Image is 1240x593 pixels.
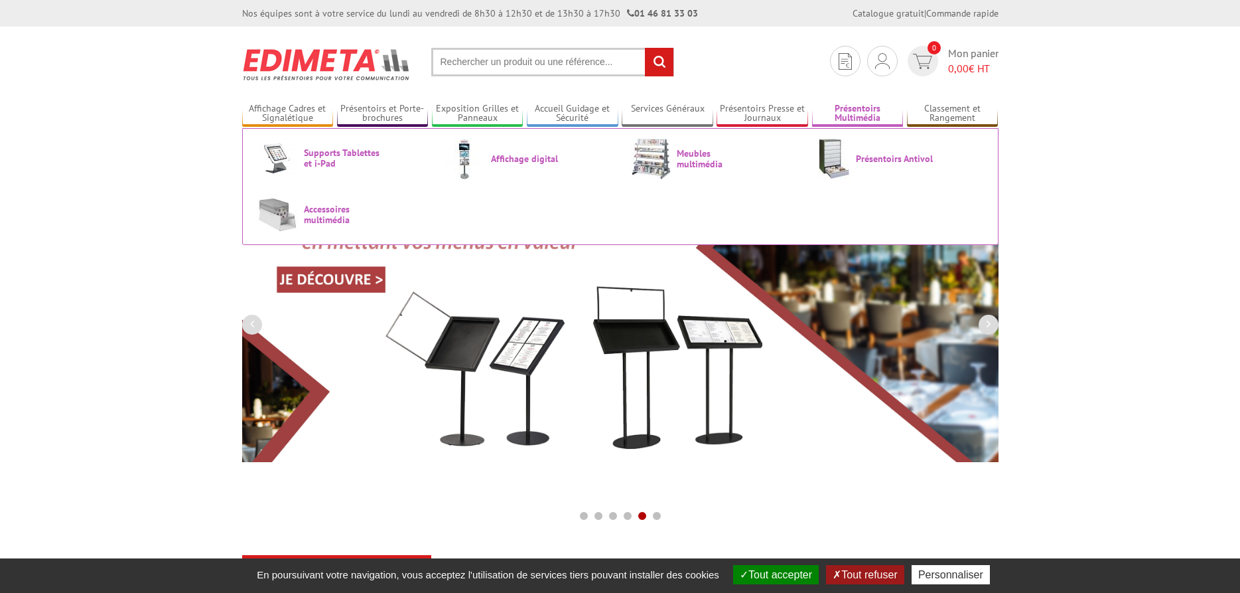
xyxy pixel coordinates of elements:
img: Accessoires multimédia [257,194,298,235]
a: Commande rapide [926,7,999,19]
a: Accueil Guidage et Sécurité [527,103,618,125]
img: devis rapide [913,54,932,69]
a: Services Généraux [622,103,713,125]
a: Exposition Grilles et Panneaux [432,103,523,125]
b: Les promotions [825,558,991,584]
a: Supports Tablettes et i-Pad [257,138,423,177]
img: devis rapide [839,53,852,70]
button: Tout accepter [733,565,819,584]
span: 0,00 [948,62,969,75]
span: € HT [948,61,999,76]
img: Supports Tablettes et i-Pad [257,138,298,177]
button: Tout refuser [826,565,904,584]
span: Affichage digital [491,153,571,164]
input: Rechercher un produit ou une référence... [431,48,674,76]
img: Affichage digital [444,138,485,179]
span: Supports Tablettes et i-Pad [304,147,383,169]
a: nouveautés [636,558,793,582]
a: Affichage Cadres et Signalétique [242,103,334,125]
a: Accessoires multimédia [257,194,423,235]
span: En poursuivant votre navigation, vous acceptez l'utilisation de services tiers pouvant installer ... [250,569,726,580]
span: Meubles multimédia [677,148,756,169]
a: Meubles multimédia [631,138,797,179]
a: Présentoirs Multimédia [812,103,904,125]
span: Présentoirs Antivol [856,153,935,164]
button: Personnaliser (fenêtre modale) [912,565,990,584]
img: Meubles multimédia [631,138,671,179]
span: 0 [928,41,941,54]
img: devis rapide [875,53,890,69]
span: Accessoires multimédia [304,204,383,225]
img: Présentoirs Antivol [818,138,850,179]
a: Catalogue gratuit [853,7,924,19]
a: Destockage [447,558,604,582]
a: Affichage digital [444,138,610,179]
div: Nos équipes sont à votre service du lundi au vendredi de 8h30 à 12h30 et de 13h30 à 17h30 [242,7,698,20]
a: devis rapide 0 Mon panier 0,00€ HT [904,46,999,76]
div: | [853,7,999,20]
input: rechercher [645,48,673,76]
span: Mon panier [948,46,999,76]
a: Présentoirs Antivol [818,138,984,179]
img: Présentoir, panneau, stand - Edimeta - PLV, affichage, mobilier bureau, entreprise [242,40,411,89]
a: Présentoirs et Porte-brochures [337,103,429,125]
strong: 01 46 81 33 03 [627,7,698,19]
a: Présentoirs Presse et Journaux [717,103,808,125]
a: Classement et Rangement [907,103,999,125]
